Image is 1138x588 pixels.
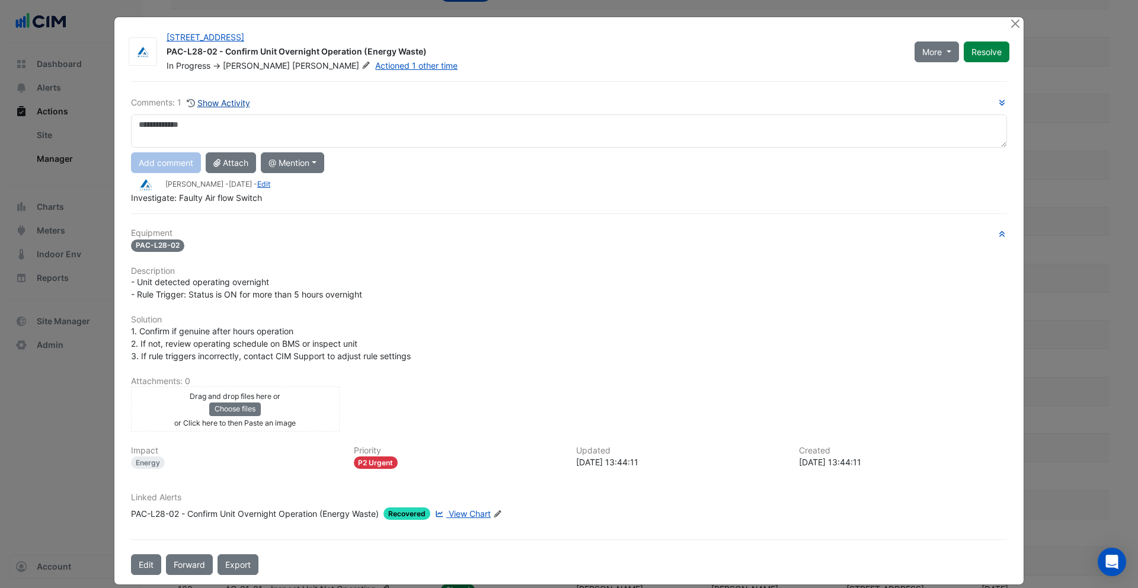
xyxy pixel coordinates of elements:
[167,60,210,71] span: In Progress
[257,180,270,188] a: Edit
[433,507,491,520] a: View Chart
[206,152,256,173] button: Attach
[383,507,430,520] span: Recovered
[131,554,161,575] button: Edit
[209,402,261,416] button: Choose files
[174,418,296,427] small: or Click here to then Paste an image
[131,239,184,252] span: PAC-L28-02
[131,277,362,299] span: - Unit detected operating overnight - Rule Trigger: Status is ON for more than 5 hours overnight
[167,46,900,60] div: PAC-L28-02 - Confirm Unit Overnight Operation (Energy Waste)
[922,46,942,58] span: More
[165,179,270,190] small: [PERSON_NAME] - -
[576,446,785,456] h6: Updated
[915,41,959,62] button: More
[131,507,379,520] div: PAC-L28-02 - Confirm Unit Overnight Operation (Energy Waste)
[213,60,220,71] span: ->
[190,392,280,401] small: Drag and drop files here or
[131,446,340,456] h6: Impact
[131,228,1007,238] h6: Equipment
[131,96,251,110] div: Comments: 1
[493,510,502,519] fa-icon: Edit Linked Alerts
[354,446,562,456] h6: Priority
[131,178,161,191] img: Airmaster Australia
[131,456,165,469] div: Energy
[1009,17,1021,30] button: Close
[218,554,258,575] a: Export
[131,315,1007,325] h6: Solution
[292,60,373,72] span: [PERSON_NAME]
[166,554,213,575] button: Forward
[131,376,1007,386] h6: Attachments: 0
[131,493,1007,503] h6: Linked Alerts
[576,456,785,468] div: [DATE] 13:44:11
[799,456,1008,468] div: [DATE] 13:44:11
[261,152,324,173] button: @ Mention
[964,41,1009,62] button: Resolve
[375,60,458,71] a: Actioned 1 other time
[167,32,244,42] a: [STREET_ADDRESS]
[131,266,1007,276] h6: Description
[129,46,156,58] img: Airmaster Australia
[354,456,398,469] div: P2 Urgent
[1098,548,1126,576] div: Open Intercom Messenger
[131,326,411,361] span: 1. Confirm if genuine after hours operation 2. If not, review operating schedule on BMS or inspec...
[223,60,290,71] span: [PERSON_NAME]
[799,446,1008,456] h6: Created
[229,180,252,188] span: 2025-09-03 13:44:11
[449,509,491,519] span: View Chart
[131,193,262,203] span: Investigate: Faulty Air flow Switch
[186,96,251,110] button: Show Activity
